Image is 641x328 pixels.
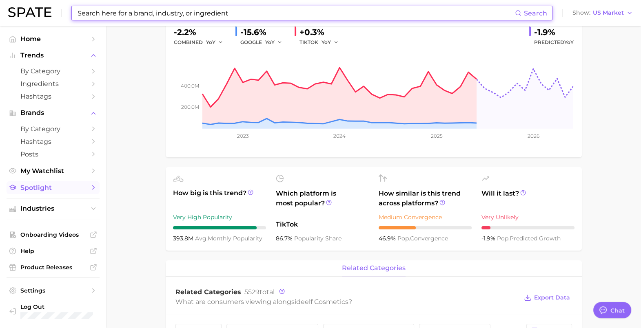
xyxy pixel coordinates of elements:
[20,231,86,238] span: Onboarding Videos
[497,235,561,242] span: predicted growth
[299,37,344,47] div: TIKTOK
[175,296,518,307] div: What are consumers viewing alongside ?
[481,235,497,242] span: -1.9%
[534,294,570,301] span: Export Data
[240,26,288,39] div: -15.6%
[20,92,86,100] span: Hashtags
[305,298,348,306] span: elf cosmetics
[195,235,208,242] abbr: average
[276,235,294,242] span: 86.7%
[237,133,248,139] tspan: 2023
[7,107,100,119] button: Brands
[397,235,410,242] abbr: popularity index
[7,135,100,148] a: Hashtags
[206,39,215,46] span: YoY
[173,188,266,208] span: How big is this trend?
[322,39,331,46] span: YoY
[7,123,100,135] a: by Category
[20,125,86,133] span: by Category
[593,11,624,15] span: US Market
[20,138,86,145] span: Hashtags
[265,39,275,46] span: YoY
[528,133,539,139] tspan: 2026
[534,26,574,39] div: -1.9%
[173,212,266,222] div: Very High Popularity
[20,35,86,43] span: Home
[20,67,86,75] span: by Category
[397,235,448,242] span: convergence
[497,235,510,242] abbr: popularity index
[379,212,472,222] div: Medium Convergence
[522,292,572,304] button: Export Data
[7,203,100,215] button: Industries
[20,80,86,88] span: Ingredients
[276,189,369,216] span: Which platform is most popular?
[173,235,195,242] span: 393.8m
[322,37,339,47] button: YoY
[175,288,241,296] span: Related Categories
[20,287,86,294] span: Settings
[7,245,100,257] a: Help
[379,235,397,242] span: 46.9%
[481,226,574,229] div: 1 / 10
[524,9,547,17] span: Search
[333,133,346,139] tspan: 2024
[7,181,100,194] a: Spotlight
[7,49,100,62] button: Trends
[564,39,574,45] span: YoY
[7,65,100,77] a: by Category
[7,148,100,161] a: Posts
[244,288,260,296] span: 5529
[534,37,574,47] span: Predicted
[7,261,100,273] a: Product Releases
[206,37,224,47] button: YoY
[173,226,266,229] div: 9 / 10
[481,189,574,208] span: Will it last?
[195,235,262,242] span: monthly popularity
[20,264,86,271] span: Product Releases
[240,37,288,47] div: GOOGLE
[570,8,635,18] button: ShowUS Market
[342,264,406,272] span: related categories
[20,109,86,117] span: Brands
[379,189,472,208] span: How similar is this trend across platforms?
[572,11,590,15] span: Show
[294,235,342,242] span: popularity share
[20,52,86,59] span: Trends
[481,212,574,222] div: Very Unlikely
[244,288,275,296] span: total
[299,26,344,39] div: +0.3%
[265,37,283,47] button: YoY
[174,26,229,39] div: -2.2%
[20,247,86,255] span: Help
[20,150,86,158] span: Posts
[7,284,100,297] a: Settings
[20,303,96,310] span: Log Out
[7,229,100,241] a: Onboarding Videos
[431,133,443,139] tspan: 2025
[7,301,100,321] a: Log out. Currently logged in with e-mail jefeinstein@elfbeauty.com.
[77,6,515,20] input: Search here for a brand, industry, or ingredient
[8,7,51,17] img: SPATE
[276,220,369,229] span: TikTok
[379,226,472,229] div: 4 / 10
[20,205,86,212] span: Industries
[174,37,229,47] div: combined
[7,90,100,103] a: Hashtags
[7,77,100,90] a: Ingredients
[20,167,86,175] span: My Watchlist
[7,33,100,45] a: Home
[7,165,100,177] a: My Watchlist
[20,184,86,192] span: Spotlight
